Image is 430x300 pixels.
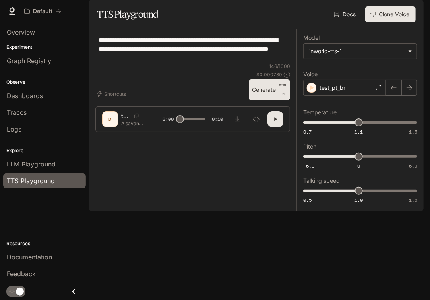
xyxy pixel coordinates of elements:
[354,197,363,203] span: 1.0
[309,47,404,55] div: inworld-tts-1
[248,111,264,127] button: Inspect
[303,110,337,115] p: Temperature
[365,6,416,22] button: Clone Voice
[131,114,142,118] button: Copy Voice ID
[95,87,129,100] button: Shortcuts
[212,115,223,123] span: 0:10
[303,72,318,77] p: Voice
[304,44,417,59] div: inworld-tts-1
[409,163,417,169] span: 5.0
[229,111,245,127] button: Download audio
[279,83,287,92] p: CTRL +
[409,128,417,135] span: 1.5
[303,178,340,184] p: Talking speed
[33,8,52,15] p: Default
[320,84,345,92] p: test_pt_br
[21,3,65,19] button: All workspaces
[249,79,290,100] button: GenerateCTRL +⏎
[121,112,131,120] p: test_pt_br
[303,197,312,203] span: 0.5
[121,120,143,127] p: A savana africana, um vasto e rico ecossistema, sua fauna incrível e única, abriga espécies nativ...
[97,6,159,22] h1: TTS Playground
[279,83,287,97] p: ⏎
[104,113,116,126] div: D
[303,35,320,41] p: Model
[303,144,316,149] p: Pitch
[357,163,360,169] span: 0
[269,63,290,70] p: 146 / 1000
[332,6,359,22] a: Docs
[354,128,363,135] span: 1.1
[163,115,174,123] span: 0:00
[409,197,417,203] span: 1.5
[303,128,312,135] span: 0.7
[256,71,282,78] p: $ 0.000730
[303,163,314,169] span: -5.0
